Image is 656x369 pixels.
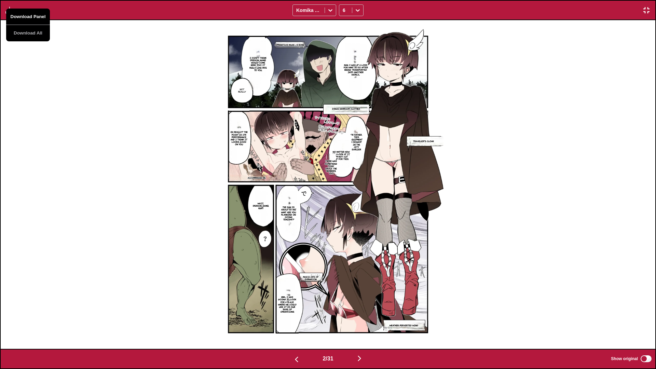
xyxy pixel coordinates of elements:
img: Previous page [292,355,301,364]
p: Weather: Perverted Wind [388,323,420,328]
p: Traveler's Cloak [412,139,435,144]
p: Hmm... I was going to look for a place where we could use it as our base of operations. [276,295,299,314]
p: The sun is about to set. What are you planning on doing tonight? [278,205,299,222]
p: I didn't think [PERSON_NAME] would come here too! It feels like fate to you. [248,55,268,73]
p: Wait... [PERSON_NAME], huh?! [251,201,270,211]
span: Show original [611,356,638,361]
p: No matter how you look at it, I'm not cut out for this. [331,149,352,162]
p: Or rather, this equipment I bought in the city earlier [349,132,364,152]
p: Accompanied by... [246,175,267,180]
p: Magic: Eye of Expansion [298,274,324,282]
button: Download All [6,25,50,41]
img: Next page [355,354,364,363]
p: Dance Warrior Clothes [331,106,361,111]
button: Download Panel [6,9,50,25]
p: Apprentice Mage」s Robe [274,42,306,47]
p: Not really [237,87,247,94]
input: Show original [641,355,652,362]
img: Manga Panel [212,20,444,349]
img: Download translated images [5,6,14,14]
p: There was something fishy about the members, too [324,159,339,176]
p: Eh, really? The point is its performance and I think it looks good on you [229,129,249,147]
p: Man, I was at a loss for what to do after being transported into another world... [342,63,369,78]
span: 2 / 31 [323,356,333,362]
